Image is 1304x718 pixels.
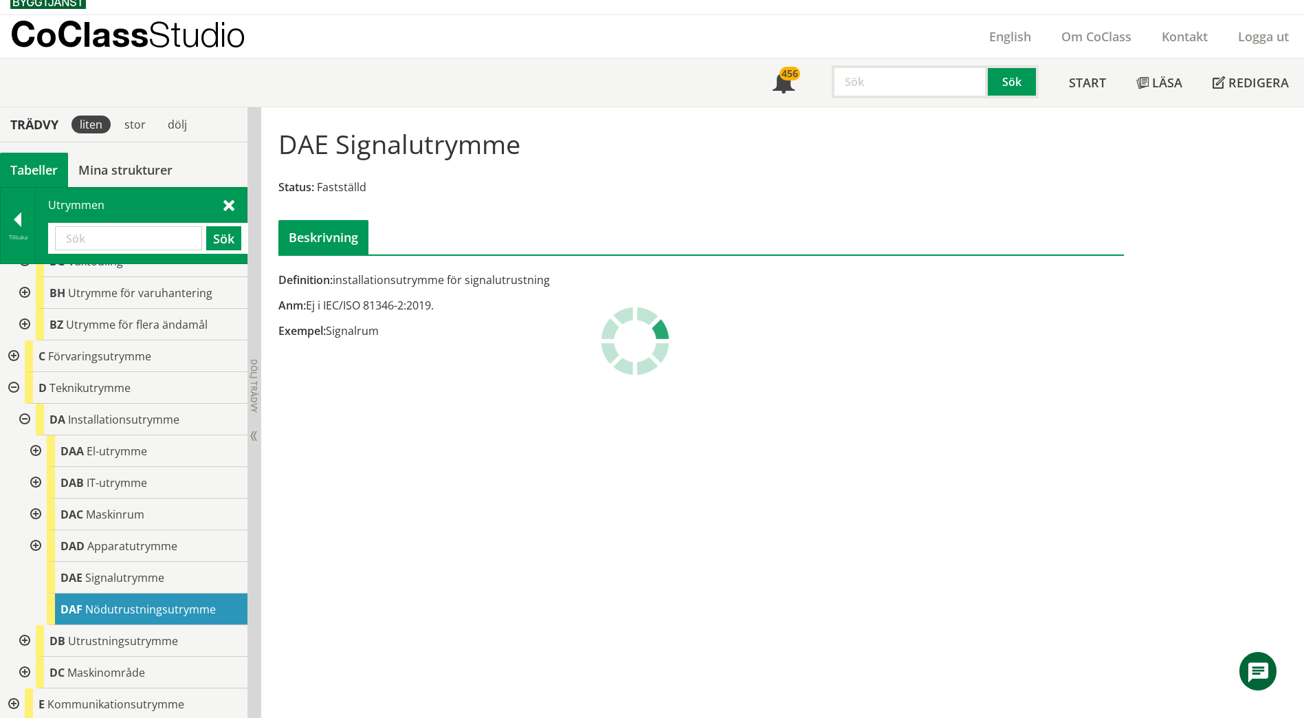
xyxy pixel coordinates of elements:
[1152,74,1182,91] span: Läsa
[55,226,202,250] input: Sök
[87,538,177,554] span: Apparatutrymme
[278,272,333,287] span: Definition:
[49,665,65,680] span: DC
[1046,28,1147,45] a: Om CoClass
[278,272,835,287] div: installationsutrymme för signalutrustning
[60,570,82,585] span: DAE
[68,412,179,427] span: Installationsutrymme
[278,298,835,313] div: Ej i IEC/ISO 81346-2:2019.
[278,220,368,254] div: Beskrivning
[10,15,275,58] a: CoClassStudio
[988,65,1039,98] button: Sök
[1197,58,1304,107] a: Redigera
[85,602,216,617] span: Nödutrustningsutrymme
[832,65,988,98] input: Sök
[60,507,83,522] span: DAC
[248,359,260,413] span: Dölj trädvy
[68,633,178,649] span: Utrustningsutrymme
[49,412,65,427] span: DA
[60,475,84,490] span: DAB
[773,73,795,95] span: Notifikationer
[49,317,63,332] span: BZ
[60,444,84,459] span: DAA
[601,307,670,376] img: Laddar
[60,538,85,554] span: DAD
[1121,58,1197,107] a: Läsa
[148,14,245,54] span: Studio
[1147,28,1223,45] a: Kontakt
[68,285,212,301] span: Utrymme för varuhantering
[66,317,208,332] span: Utrymme för flera ändamål
[317,179,366,195] span: Fastställd
[780,67,800,80] div: 456
[36,188,247,263] div: Utrymmen
[86,507,144,522] span: Maskinrum
[1069,74,1106,91] span: Start
[1,232,35,243] div: Tillbaka
[87,444,147,459] span: El-utrymme
[758,58,810,107] a: 456
[87,475,147,490] span: IT-utrymme
[278,179,314,195] span: Status:
[206,226,241,250] button: Sök
[1223,28,1304,45] a: Logga ut
[116,116,154,133] div: stor
[60,602,82,617] span: DAF
[67,665,145,680] span: Maskinområde
[278,323,835,338] div: Signalrum
[10,26,245,42] p: CoClass
[278,129,520,159] h1: DAE Signalutrymme
[85,570,164,585] span: Signalutrymme
[49,380,131,395] span: Teknikutrymme
[159,116,195,133] div: dölj
[71,116,111,133] div: liten
[974,28,1046,45] a: English
[3,117,66,132] div: Trädvy
[278,323,326,338] span: Exempel:
[49,633,65,649] span: DB
[278,298,306,313] span: Anm:
[1228,74,1289,91] span: Redigera
[48,349,151,364] span: Förvaringsutrymme
[223,197,234,212] span: Stäng sök
[47,697,184,712] span: Kommunikationsutrymme
[1054,58,1121,107] a: Start
[49,285,65,301] span: BH
[38,697,45,712] span: E
[38,349,45,364] span: C
[68,153,183,187] a: Mina strukturer
[38,380,47,395] span: D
